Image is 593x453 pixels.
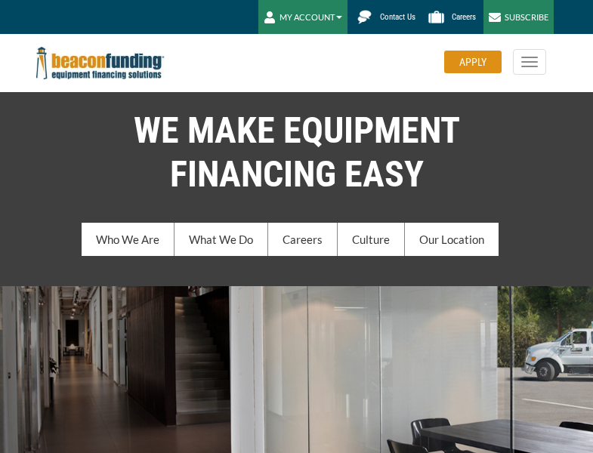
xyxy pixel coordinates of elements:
span: Contact Us [380,12,415,22]
img: Beacon Funding Corporation [36,47,165,79]
a: Contact Us [351,4,423,30]
a: Our Location [405,223,499,256]
h1: WE MAKE EQUIPMENT FINANCING EASY [25,109,569,196]
a: Culture [338,223,405,256]
a: Who We Are [82,223,175,256]
a: Beacon Funding Corporation [36,56,165,68]
a: What We Do [175,223,268,256]
img: Beacon Funding chat [351,4,378,30]
a: Careers [268,223,338,256]
img: Beacon Funding Careers [423,4,449,30]
span: Careers [452,12,476,22]
a: Careers [423,4,483,30]
div: APPLY [444,51,502,73]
